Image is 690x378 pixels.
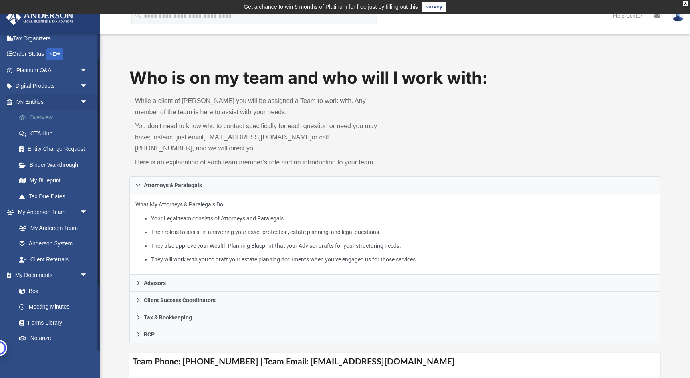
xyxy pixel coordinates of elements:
[135,200,654,265] p: What My Attorneys & Paralegals Do:
[6,30,100,46] a: Tax Organizers
[6,62,100,78] a: Platinum Q&Aarrow_drop_down
[11,315,92,331] a: Forms Library
[11,125,100,141] a: CTA Hub
[6,204,96,220] a: My Anderson Teamarrow_drop_down
[151,255,654,265] li: They will work with you to draft your estate planning documents when you’ve engaged us for those ...
[11,141,100,157] a: Entity Change Request
[204,134,312,141] a: [EMAIL_ADDRESS][DOMAIN_NAME]
[11,331,96,346] a: Notarize
[6,346,96,362] a: Online Learningarrow_drop_down
[151,214,654,224] li: Your Legal team consists of Attorneys and Paralegals.
[108,11,117,21] i: menu
[672,10,684,22] img: User Pic
[135,95,389,118] p: While a client of [PERSON_NAME] you will be assigned a Team to work with. Any member of the team ...
[11,251,96,267] a: Client Referrals
[244,2,418,12] div: Get a chance to win 6 months of Platinum for free just by filling out this
[144,280,166,286] span: Advisors
[129,194,660,275] div: Attorneys & Paralegals
[80,267,96,284] span: arrow_drop_down
[80,346,96,362] span: arrow_drop_down
[129,309,660,326] a: Tax & Bookkeeping
[129,66,660,90] h1: Who is on my team and who will I work with:
[80,62,96,79] span: arrow_drop_down
[46,48,63,60] div: NEW
[6,78,100,94] a: Digital Productsarrow_drop_down
[11,173,96,189] a: My Blueprint
[6,94,100,110] a: My Entitiesarrow_drop_down
[151,241,654,251] li: They also approve your Wealth Planning Blueprint that your Advisor drafts for your structuring ne...
[144,182,202,188] span: Attorneys & Paralegals
[151,227,654,237] li: Their role is to assist in answering your asset protection, estate planning, and legal questions.
[129,275,660,292] a: Advisors
[135,157,389,168] p: Here is an explanation of each team member’s role and an introduction to your team.
[11,283,92,299] a: Box
[144,315,192,320] span: Tax & Bookkeeping
[422,2,446,12] a: survey
[4,10,76,25] img: Anderson Advisors Platinum Portal
[11,110,100,126] a: Overview
[11,157,100,173] a: Binder Walkthrough
[135,121,389,154] p: You don’t need to know who to contact specifically for each question or need you may have; instea...
[129,326,660,343] a: BCP
[80,204,96,221] span: arrow_drop_down
[6,267,96,283] a: My Documentsarrow_drop_down
[11,236,96,252] a: Anderson System
[144,332,155,337] span: BCP
[6,46,100,63] a: Order StatusNEW
[129,292,660,309] a: Client Success Coordinators
[129,353,660,371] h4: Team Phone: [PHONE_NUMBER] | Team Email: [EMAIL_ADDRESS][DOMAIN_NAME]
[144,297,216,303] span: Client Success Coordinators
[129,176,660,194] a: Attorneys & Paralegals
[11,299,96,315] a: Meeting Minutes
[80,78,96,95] span: arrow_drop_down
[80,94,96,110] span: arrow_drop_down
[11,188,100,204] a: Tax Due Dates
[133,11,142,20] i: search
[11,220,92,236] a: My Anderson Team
[108,15,117,21] a: menu
[683,1,688,6] div: close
